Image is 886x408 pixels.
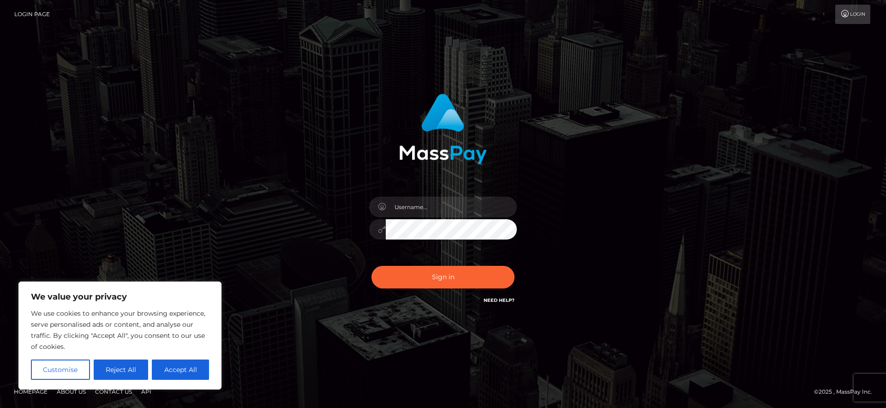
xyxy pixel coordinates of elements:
button: Sign in [371,266,515,288]
a: About Us [53,384,90,399]
a: API [138,384,155,399]
a: Homepage [10,384,51,399]
p: We use cookies to enhance your browsing experience, serve personalised ads or content, and analys... [31,308,209,352]
p: We value your privacy [31,291,209,302]
img: MassPay Login [399,94,487,164]
a: Login Page [14,5,50,24]
a: Contact Us [91,384,136,399]
div: We value your privacy [18,282,221,390]
a: Login [835,5,870,24]
button: Accept All [152,360,209,380]
div: © 2025 , MassPay Inc. [814,387,879,397]
button: Customise [31,360,90,380]
button: Reject All [94,360,149,380]
a: Need Help? [484,297,515,303]
input: Username... [386,197,517,217]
